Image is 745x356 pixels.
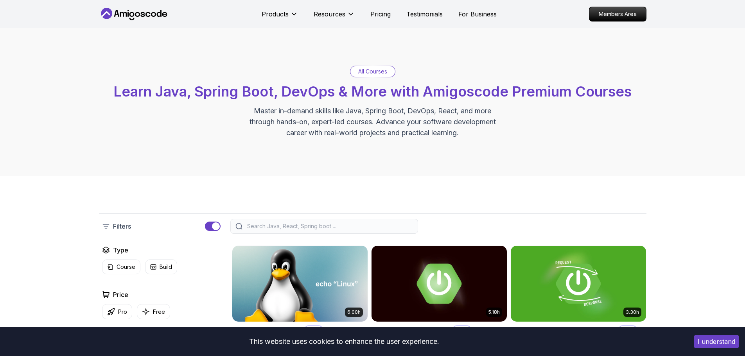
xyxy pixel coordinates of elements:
[118,308,127,316] p: Pro
[232,246,368,322] img: Linux Fundamentals card
[160,263,172,271] p: Build
[305,326,322,334] p: Pro
[137,304,170,319] button: Free
[694,335,739,348] button: Accept cookies
[232,324,301,335] h2: Linux Fundamentals
[488,309,500,315] p: 5.18h
[619,326,636,334] p: Pro
[314,9,355,25] button: Resources
[262,9,289,19] p: Products
[113,290,128,299] h2: Price
[358,68,387,75] p: All Courses
[347,309,361,315] p: 6.00h
[117,263,135,271] p: Course
[102,304,132,319] button: Pro
[145,259,177,274] button: Build
[372,246,507,322] img: Advanced Spring Boot card
[371,324,449,335] h2: Advanced Spring Boot
[113,245,128,255] h2: Type
[370,9,391,19] a: Pricing
[453,326,470,334] p: Pro
[113,83,632,100] span: Learn Java, Spring Boot, DevOps & More with Amigoscode Premium Courses
[406,9,443,19] a: Testimonials
[113,222,131,231] p: Filters
[6,333,682,350] div: This website uses cookies to enhance the user experience.
[510,324,615,335] h2: Building APIs with Spring Boot
[246,222,413,230] input: Search Java, React, Spring boot ...
[458,9,497,19] a: For Business
[262,9,298,25] button: Products
[626,309,639,315] p: 3.30h
[589,7,646,21] a: Members Area
[511,246,646,322] img: Building APIs with Spring Boot card
[153,308,165,316] p: Free
[314,9,345,19] p: Resources
[241,106,504,138] p: Master in-demand skills like Java, Spring Boot, DevOps, React, and more through hands-on, expert-...
[232,245,368,353] a: Linux Fundamentals card6.00hLinux FundamentalsProLearn the fundamentals of Linux and how to use t...
[102,259,140,274] button: Course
